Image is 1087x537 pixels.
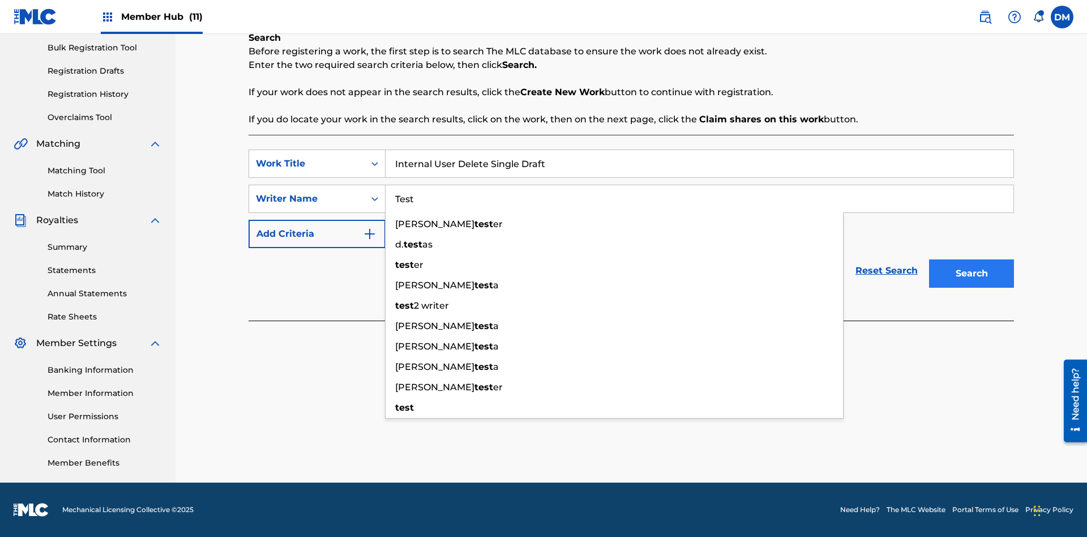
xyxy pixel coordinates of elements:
img: help [1008,10,1021,24]
form: Search Form [249,150,1014,293]
span: [PERSON_NAME] [395,280,474,291]
strong: test [474,382,493,393]
img: MLC Logo [14,8,57,25]
span: [PERSON_NAME] [395,321,474,331]
a: Statements [48,265,162,276]
strong: test [474,219,493,229]
strong: test [474,361,493,372]
button: Add Criteria [249,220,386,248]
a: Public Search [974,6,996,28]
iframe: Chat Widget [1030,483,1087,537]
span: d. [395,239,404,250]
p: If your work does not appear in the search results, click the button to continue with registration. [249,86,1014,99]
a: Summary [48,241,162,253]
strong: test [395,259,414,270]
span: a [493,280,499,291]
div: User Menu [1051,6,1073,28]
p: Enter the two required search criteria below, then click [249,58,1014,72]
a: Registration Drafts [48,65,162,77]
a: The MLC Website [887,505,945,515]
img: expand [148,214,162,227]
span: er [493,219,503,229]
strong: test [474,321,493,331]
a: Member Benefits [48,457,162,469]
a: Privacy Policy [1025,505,1073,515]
span: Member Hub [121,10,203,23]
img: Matching [14,137,28,151]
span: [PERSON_NAME] [395,361,474,372]
span: Mechanical Licensing Collective © 2025 [62,505,194,515]
a: Reset Search [850,258,923,283]
a: Bulk Registration Tool [48,42,162,54]
a: Annual Statements [48,288,162,300]
strong: Create New Work [520,87,605,97]
img: 9d2ae6d4665cec9f34b9.svg [363,227,376,241]
img: expand [148,137,162,151]
a: Matching Tool [48,165,162,177]
strong: test [395,402,414,413]
div: Writer Name [256,192,358,206]
a: Banking Information [48,364,162,376]
div: Notifications [1033,11,1044,23]
span: Member Settings [36,336,117,350]
strong: test [474,280,493,291]
img: search [978,10,992,24]
p: If you do locate your work in the search results, click on the work, then on the next page, click... [249,113,1014,126]
span: a [493,341,499,352]
a: User Permissions [48,411,162,423]
span: 2 writer [414,300,449,311]
span: as [422,239,433,250]
a: Rate Sheets [48,311,162,323]
a: Need Help? [840,505,880,515]
span: [PERSON_NAME] [395,341,474,352]
a: Member Information [48,387,162,399]
a: Overclaims Tool [48,112,162,123]
div: Help [1003,6,1026,28]
span: [PERSON_NAME] [395,382,474,393]
div: Work Title [256,157,358,171]
a: Contact Information [48,434,162,446]
strong: test [395,300,414,311]
img: Member Settings [14,336,27,350]
span: er [493,382,503,393]
img: logo [14,503,49,517]
strong: Search. [502,59,537,70]
span: er [414,259,423,270]
div: Drag [1034,494,1041,528]
a: Portal Terms of Use [952,505,1018,515]
a: Registration History [48,88,162,100]
strong: Claim shares on this work [699,114,824,125]
span: Royalties [36,214,78,227]
span: (11) [189,11,203,22]
iframe: Resource Center [1055,355,1087,448]
span: a [493,321,499,331]
img: Royalties [14,214,27,227]
span: [PERSON_NAME] [395,219,474,229]
p: Before registering a work, the first step is to search The MLC database to ensure the work does n... [249,45,1014,58]
strong: test [474,341,493,352]
img: Top Rightsholders [101,10,114,24]
span: a [493,361,499,372]
a: Match History [48,188,162,200]
button: Search [929,259,1014,288]
span: Matching [36,137,80,151]
strong: test [404,239,422,250]
img: expand [148,336,162,350]
b: Search [249,32,281,43]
